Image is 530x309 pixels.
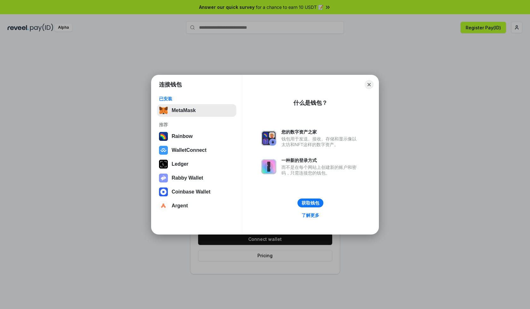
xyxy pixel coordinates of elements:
[157,172,236,184] button: Rabby Wallet
[159,81,182,88] h1: 连接钱包
[157,199,236,212] button: Argent
[159,106,168,115] img: svg+xml,%3Csvg%20fill%3D%22none%22%20height%3D%2233%22%20viewBox%3D%220%200%2035%2033%22%20width%...
[157,186,236,198] button: Coinbase Wallet
[302,212,319,218] div: 了解更多
[159,160,168,169] img: svg+xml,%3Csvg%20xmlns%3D%22http%3A%2F%2Fwww.w3.org%2F2000%2Fsvg%22%20width%3D%2228%22%20height%3...
[172,189,210,195] div: Coinbase Wallet
[159,146,168,155] img: svg+xml,%3Csvg%20width%3D%2228%22%20height%3D%2228%22%20viewBox%3D%220%200%2028%2028%22%20fill%3D...
[159,201,168,210] img: svg+xml,%3Csvg%20width%3D%2228%22%20height%3D%2228%22%20viewBox%3D%220%200%2028%2028%22%20fill%3D...
[159,174,168,182] img: svg+xml,%3Csvg%20xmlns%3D%22http%3A%2F%2Fwww.w3.org%2F2000%2Fsvg%22%20fill%3D%22none%22%20viewBox...
[172,134,193,139] div: Rainbow
[365,80,374,89] button: Close
[172,161,188,167] div: Ledger
[157,158,236,170] button: Ledger
[261,131,276,146] img: svg+xml,%3Csvg%20xmlns%3D%22http%3A%2F%2Fwww.w3.org%2F2000%2Fsvg%22%20fill%3D%22none%22%20viewBox...
[281,157,360,163] div: 一种新的登录方式
[157,144,236,157] button: WalletConnect
[159,122,234,128] div: 推荐
[159,187,168,196] img: svg+xml,%3Csvg%20width%3D%2228%22%20height%3D%2228%22%20viewBox%3D%220%200%2028%2028%22%20fill%3D...
[261,159,276,174] img: svg+xml,%3Csvg%20xmlns%3D%22http%3A%2F%2Fwww.w3.org%2F2000%2Fsvg%22%20fill%3D%22none%22%20viewBox...
[281,164,360,176] div: 而不是在每个网站上创建新的账户和密码，只需连接您的钱包。
[302,200,319,206] div: 获取钱包
[281,136,360,147] div: 钱包用于发送、接收、存储和显示像以太坊和NFT这样的数字资产。
[172,175,203,181] div: Rabby Wallet
[293,99,327,107] div: 什么是钱包？
[172,203,188,209] div: Argent
[159,132,168,141] img: svg+xml,%3Csvg%20width%3D%22120%22%20height%3D%22120%22%20viewBox%3D%220%200%20120%20120%22%20fil...
[159,96,234,102] div: 已安装
[172,147,207,153] div: WalletConnect
[157,104,236,117] button: MetaMask
[172,108,196,113] div: MetaMask
[157,130,236,143] button: Rainbow
[297,199,323,207] button: 获取钱包
[281,129,360,135] div: 您的数字资产之家
[298,211,323,219] a: 了解更多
